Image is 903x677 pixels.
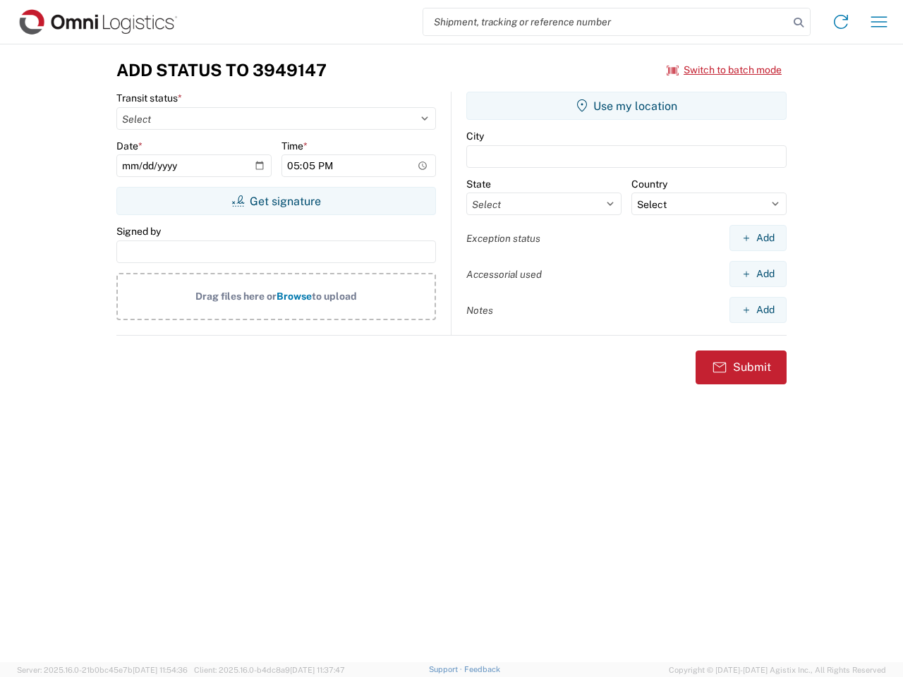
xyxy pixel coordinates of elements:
[277,291,312,302] span: Browse
[466,232,540,245] label: Exception status
[466,92,787,120] button: Use my location
[466,268,542,281] label: Accessorial used
[429,665,464,673] a: Support
[312,291,357,302] span: to upload
[466,178,491,190] label: State
[669,664,886,676] span: Copyright © [DATE]-[DATE] Agistix Inc., All Rights Reserved
[423,8,789,35] input: Shipment, tracking or reference number
[696,350,787,384] button: Submit
[17,666,188,674] span: Server: 2025.16.0-21b0bc45e7b
[116,187,436,215] button: Get signature
[290,666,345,674] span: [DATE] 11:37:47
[116,92,182,104] label: Transit status
[116,140,143,152] label: Date
[464,665,500,673] a: Feedback
[195,291,277,302] span: Drag files here or
[631,178,667,190] label: Country
[729,261,787,287] button: Add
[116,225,161,238] label: Signed by
[116,60,327,80] h3: Add Status to 3949147
[667,59,782,82] button: Switch to batch mode
[729,297,787,323] button: Add
[729,225,787,251] button: Add
[466,130,484,142] label: City
[133,666,188,674] span: [DATE] 11:54:36
[194,666,345,674] span: Client: 2025.16.0-b4dc8a9
[281,140,308,152] label: Time
[466,304,493,317] label: Notes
